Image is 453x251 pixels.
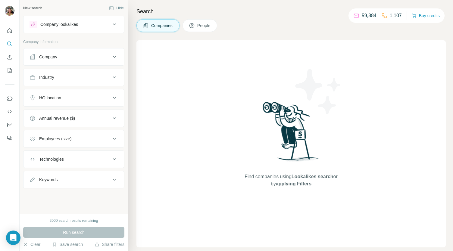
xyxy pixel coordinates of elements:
div: Technologies [39,156,64,162]
div: Keywords [39,177,58,183]
div: Company lookalikes [40,21,78,27]
button: Feedback [5,133,14,144]
button: Company lookalikes [23,17,124,32]
button: Industry [23,70,124,85]
button: My lists [5,65,14,76]
button: HQ location [23,91,124,105]
p: Company information [23,39,124,45]
button: Company [23,50,124,64]
button: Save search [52,241,83,247]
button: Search [5,39,14,49]
img: Avatar [5,6,14,16]
button: Hide [105,4,128,13]
span: Companies [151,23,173,29]
img: Surfe Illustration - Woman searching with binoculars [260,100,323,167]
span: People [197,23,211,29]
button: Technologies [23,152,124,166]
div: Annual revenue ($) [39,115,75,121]
div: Open Intercom Messenger [6,231,20,245]
div: 2000 search results remaining [50,218,98,223]
button: Dashboard [5,119,14,130]
p: 59,884 [362,12,376,19]
button: Clear [23,241,40,247]
button: Use Surfe on LinkedIn [5,93,14,104]
span: Lookalikes search [292,174,333,179]
button: Keywords [23,172,124,187]
button: Annual revenue ($) [23,111,124,125]
p: 1,107 [390,12,402,19]
button: Enrich CSV [5,52,14,63]
div: Company [39,54,57,60]
img: Surfe Illustration - Stars [291,64,345,119]
h4: Search [136,7,446,16]
div: Employees (size) [39,136,71,142]
span: Find companies using or by [243,173,339,187]
button: Quick start [5,25,14,36]
div: Industry [39,74,54,80]
button: Buy credits [412,11,440,20]
button: Use Surfe API [5,106,14,117]
div: HQ location [39,95,61,101]
div: New search [23,5,42,11]
button: Share filters [95,241,124,247]
button: Employees (size) [23,132,124,146]
span: applying Filters [276,181,311,186]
